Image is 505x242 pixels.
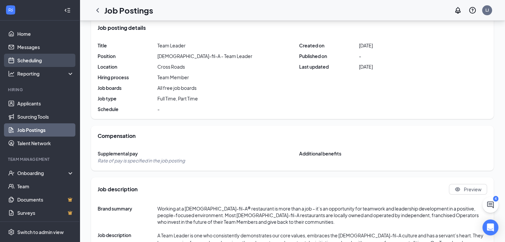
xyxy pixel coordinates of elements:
span: Job boards [98,85,157,91]
svg: Notifications [454,6,462,14]
h1: Job Postings [104,5,153,16]
span: Published on [299,53,359,59]
a: Sourcing Tools [17,110,74,123]
a: Talent Network [17,137,74,150]
svg: Analysis [8,70,15,77]
div: Team Member [157,74,189,81]
div: Switch to admin view [17,229,64,235]
span: Cross Roads [157,63,185,70]
div: 4 [493,196,498,202]
div: Hiring [8,87,73,92]
svg: ChevronLeft [94,6,102,14]
a: Job Postings [17,123,74,137]
svg: Settings [8,229,15,235]
svg: ChatActive [486,201,494,209]
svg: WorkstreamLogo [7,7,14,13]
span: Supplemental pay [98,150,157,157]
span: Compensation [98,132,135,140]
svg: UserCheck [8,170,15,176]
a: Home [17,27,74,40]
a: Scheduling [17,54,74,67]
span: Preview [464,186,481,193]
div: Open Intercom Messenger [482,219,498,235]
button: ChatActive [482,197,498,213]
div: [DEMOGRAPHIC_DATA]-fil-A - Team Leader [157,53,252,59]
span: Team Leader [157,42,186,49]
div: LJ [485,7,489,13]
span: Job type [98,95,157,102]
span: Job posting details [98,24,146,31]
span: Working at a [DEMOGRAPHIC_DATA]-fil-A® restaurant is more than a job – it’s an opportunity for te... [157,205,487,225]
span: Job description [98,186,137,193]
span: Location [98,63,157,70]
button: Eye Preview [449,184,487,195]
span: Title [98,42,157,49]
a: DocumentsCrown [17,193,74,206]
span: Created on [299,42,359,49]
span: [DATE] [359,42,373,49]
span: Last updated [299,63,359,70]
span: Schedule [98,106,157,112]
span: Full Time, Part Time [157,95,198,102]
span: Additional benefits [299,150,359,157]
a: SurveysCrown [17,206,74,219]
span: Position [98,53,157,59]
a: Team [17,180,74,193]
svg: Eye [455,186,461,192]
span: Rate of pay is specified in the job posting [98,157,185,163]
svg: QuestionInfo [468,6,476,14]
a: Messages [17,40,74,54]
div: Team Management [8,156,73,162]
svg: Collapse [64,7,71,14]
span: Hiring process [98,74,157,81]
div: Onboarding [17,170,68,176]
span: - [157,106,160,112]
a: Applicants [17,97,74,110]
span: - [359,53,361,59]
span: Brand summary [98,205,157,225]
span: All free job boards [157,85,197,91]
div: Reporting [17,70,74,77]
span: [DATE] [359,63,373,70]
